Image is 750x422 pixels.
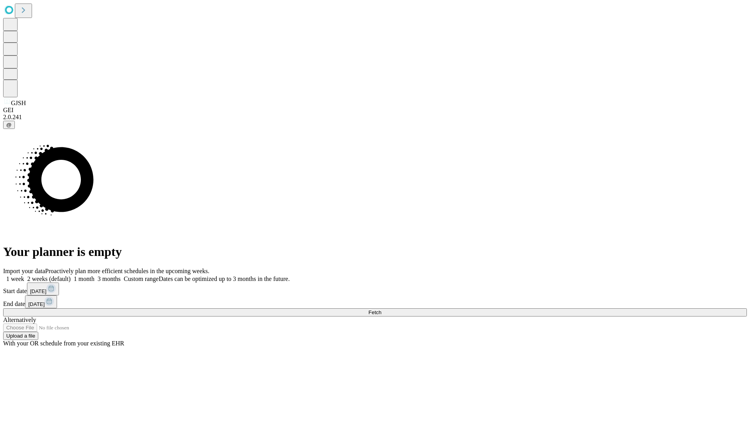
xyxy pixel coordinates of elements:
span: Fetch [368,309,381,315]
span: [DATE] [30,288,46,294]
button: [DATE] [25,295,57,308]
div: End date [3,295,747,308]
button: [DATE] [27,283,59,295]
button: Fetch [3,308,747,316]
span: Alternatively [3,316,36,323]
button: Upload a file [3,332,38,340]
span: Proactively plan more efficient schedules in the upcoming weeks. [45,268,209,274]
span: 3 months [98,275,121,282]
span: With your OR schedule from your existing EHR [3,340,124,347]
span: Dates can be optimized up to 3 months in the future. [159,275,289,282]
div: GEI [3,107,747,114]
span: @ [6,122,12,128]
div: 2.0.241 [3,114,747,121]
span: Import your data [3,268,45,274]
span: 1 week [6,275,24,282]
span: 2 weeks (default) [27,275,71,282]
span: GJSH [11,100,26,106]
span: 1 month [74,275,95,282]
button: @ [3,121,15,129]
h1: Your planner is empty [3,245,747,259]
span: [DATE] [28,301,45,307]
span: Custom range [124,275,159,282]
div: Start date [3,283,747,295]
